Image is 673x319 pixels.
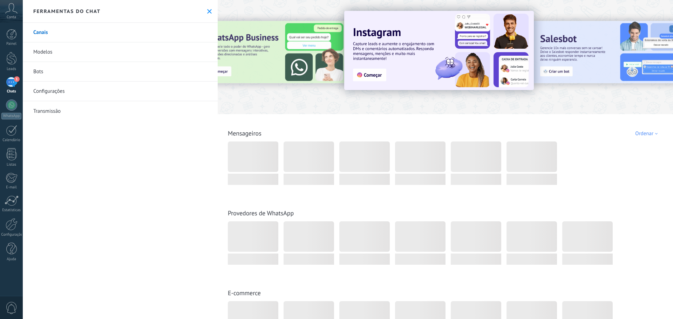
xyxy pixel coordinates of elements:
[14,76,20,82] span: 1
[33,8,101,14] h2: Ferramentas do chat
[1,257,22,262] div: Ajuda
[228,209,294,217] a: Provedores de WhatsApp
[1,89,22,94] div: Chats
[1,113,21,119] div: WhatsApp
[635,130,660,137] div: Ordenar
[1,138,22,143] div: Calendário
[1,67,22,71] div: Leads
[1,185,22,190] div: E-mail
[1,208,22,213] div: Estatísticas
[1,233,22,237] div: Configurações
[23,62,218,82] a: Bots
[228,289,261,297] a: E-commerce
[7,15,16,20] span: Conta
[23,42,218,62] a: Modelos
[1,162,22,167] div: Listas
[23,82,218,101] a: Configurações
[1,42,22,46] div: Painel
[344,11,534,90] img: Slide 1
[23,23,218,42] a: Canais
[198,21,347,83] img: Slide 3
[23,101,218,121] a: Transmissão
